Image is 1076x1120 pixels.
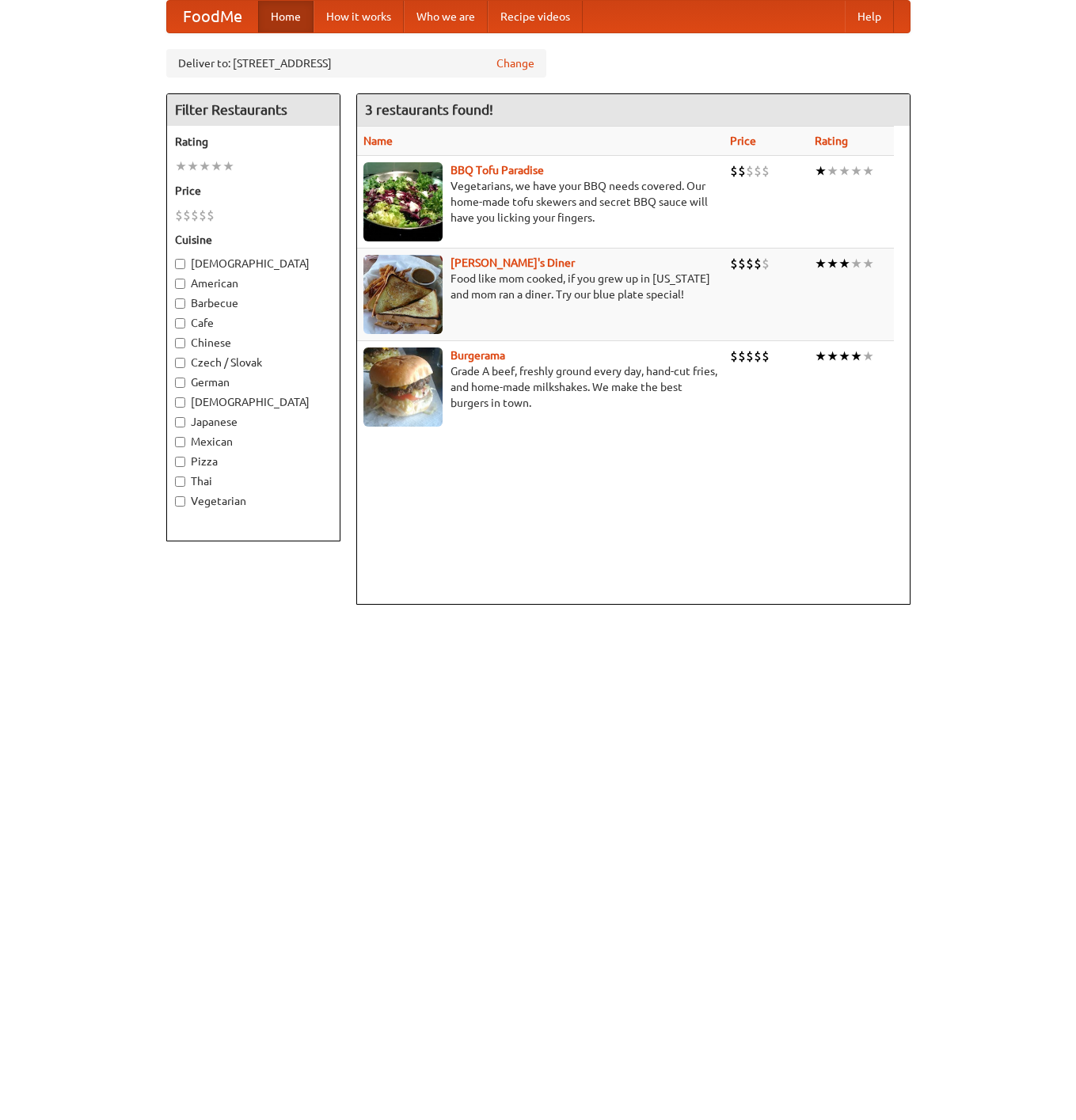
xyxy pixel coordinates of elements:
li: $ [199,207,207,224]
input: Czech / Slovak [175,358,185,368]
li: $ [738,255,746,272]
li: ★ [862,162,874,180]
img: tofuparadise.jpg [363,162,443,241]
label: Vegetarian [175,493,332,509]
li: $ [746,162,754,180]
h5: Cuisine [175,232,332,248]
p: Vegetarians, we have your BBQ needs covered. Our home-made tofu skewers and secret BBQ sauce will... [363,178,717,226]
label: Chinese [175,335,332,351]
li: $ [762,255,770,272]
a: Recipe videos [488,1,583,32]
li: $ [191,207,199,224]
li: ★ [862,255,874,272]
a: FoodMe [167,1,258,32]
li: ★ [850,255,862,272]
li: ★ [850,162,862,180]
input: German [175,378,185,388]
label: Barbecue [175,295,332,311]
li: $ [754,255,762,272]
h5: Price [175,183,332,199]
input: Pizza [175,457,185,467]
img: burgerama.jpg [363,347,443,427]
li: ★ [838,255,850,272]
li: $ [730,347,738,365]
a: [PERSON_NAME]'s Diner [451,256,575,269]
input: Japanese [175,417,185,427]
input: [DEMOGRAPHIC_DATA] [175,259,185,269]
h4: Filter Restaurants [167,94,340,126]
li: ★ [222,158,234,175]
a: Name [363,135,393,147]
label: American [175,275,332,291]
li: $ [730,255,738,272]
li: ★ [827,162,838,180]
li: $ [762,162,770,180]
img: sallys.jpg [363,255,443,334]
input: Vegetarian [175,496,185,507]
input: Cafe [175,318,185,328]
p: Food like mom cooked, if you grew up in [US_STATE] and mom ran a diner. Try our blue plate special! [363,271,717,302]
label: Mexican [175,434,332,450]
input: Mexican [175,437,185,447]
label: Cafe [175,315,332,331]
li: $ [730,162,738,180]
a: Rating [815,135,848,147]
li: $ [738,162,746,180]
input: Chinese [175,338,185,348]
li: ★ [211,158,222,175]
li: ★ [199,158,211,175]
li: ★ [187,158,199,175]
li: $ [183,207,191,224]
li: $ [738,347,746,365]
li: ★ [827,255,838,272]
li: ★ [850,347,862,365]
input: Barbecue [175,298,185,309]
li: $ [746,347,754,365]
li: ★ [815,162,827,180]
label: [DEMOGRAPHIC_DATA] [175,256,332,271]
h5: Rating [175,134,332,150]
li: ★ [838,347,850,365]
input: Thai [175,476,185,487]
label: Pizza [175,454,332,469]
a: Price [730,135,756,147]
a: Home [258,1,314,32]
p: Grade A beef, freshly ground every day, hand-cut fries, and home-made milkshakes. We make the bes... [363,363,717,411]
ng-pluralize: 3 restaurants found! [365,102,493,117]
li: ★ [815,347,827,365]
a: Change [496,55,534,71]
li: $ [754,347,762,365]
li: $ [207,207,215,224]
a: How it works [314,1,404,32]
label: Czech / Slovak [175,355,332,370]
a: Burgerama [451,349,505,362]
li: $ [762,347,770,365]
li: $ [175,207,183,224]
li: ★ [815,255,827,272]
li: $ [754,162,762,180]
div: Deliver to: [STREET_ADDRESS] [166,49,546,78]
label: [DEMOGRAPHIC_DATA] [175,394,332,410]
label: Japanese [175,414,332,430]
li: ★ [175,158,187,175]
li: ★ [827,347,838,365]
label: German [175,374,332,390]
li: ★ [838,162,850,180]
li: $ [746,255,754,272]
a: BBQ Tofu Paradise [451,164,544,177]
input: [DEMOGRAPHIC_DATA] [175,397,185,408]
li: ★ [862,347,874,365]
input: American [175,279,185,289]
a: Help [845,1,894,32]
label: Thai [175,473,332,489]
a: Who we are [404,1,488,32]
